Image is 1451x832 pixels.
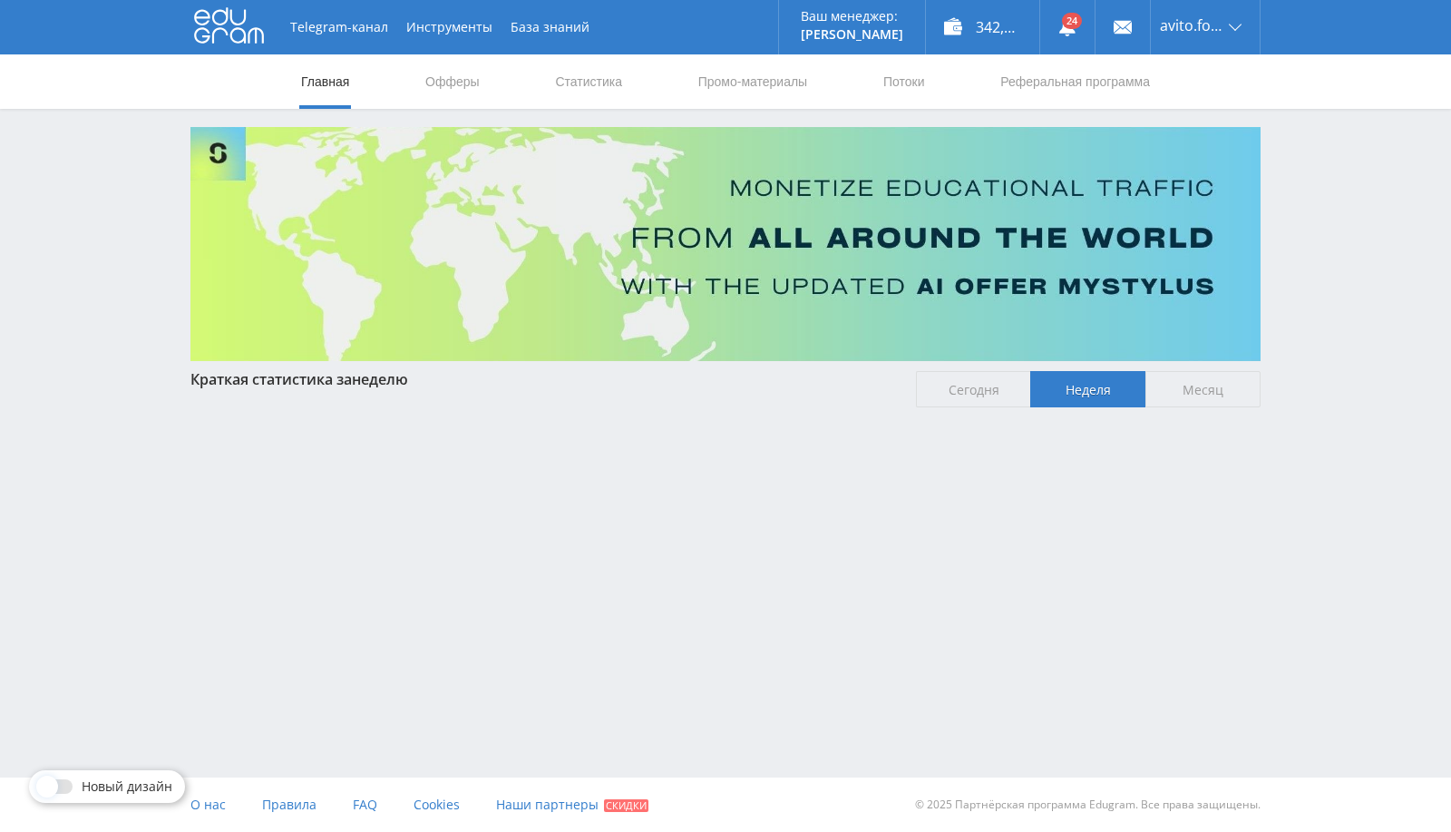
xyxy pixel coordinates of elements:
span: Неделя [1030,371,1145,407]
a: Промо-материалы [696,54,809,109]
p: Ваш менеджер: [801,9,903,24]
a: Офферы [424,54,482,109]
span: avito.formulatraffica26 [1160,18,1223,33]
span: Наши партнеры [496,796,599,813]
span: Правила [262,796,316,813]
img: Banner [190,127,1261,361]
a: FAQ [353,778,377,832]
div: © 2025 Партнёрская программа Edugram. Все права защищены. [735,778,1261,832]
span: О нас [190,796,226,813]
span: Скидки [604,799,648,812]
span: FAQ [353,796,377,813]
a: Главная [299,54,351,109]
a: Реферальная программа [998,54,1152,109]
a: Правила [262,778,316,832]
a: Наши партнеры Скидки [496,778,648,832]
span: Сегодня [916,371,1031,407]
span: Месяц [1145,371,1261,407]
span: Новый дизайн [82,779,172,794]
a: О нас [190,778,226,832]
span: Cookies [414,796,460,813]
a: Статистика [553,54,624,109]
a: Потоки [881,54,927,109]
div: Краткая статистика за [190,371,898,387]
a: Cookies [414,778,460,832]
span: неделю [352,369,408,389]
p: [PERSON_NAME] [801,27,903,42]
